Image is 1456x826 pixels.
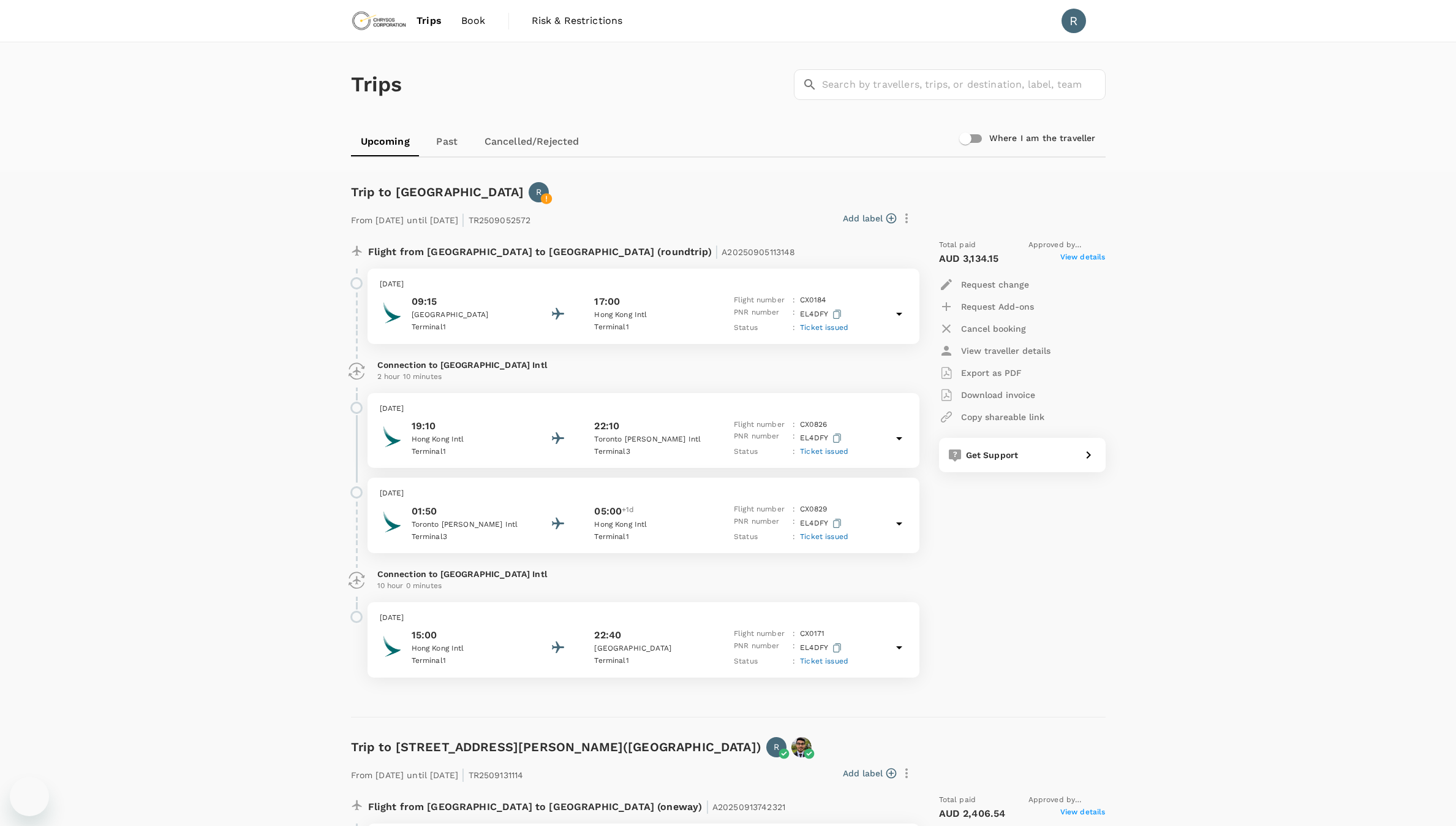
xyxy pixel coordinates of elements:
[536,186,541,198] p: R
[594,419,619,434] p: 22:10
[532,13,623,28] span: Risk & Restrictions
[594,504,622,519] p: 05:00
[800,294,826,307] p: CX 0184
[800,640,844,656] p: EL4DFY
[939,406,1044,428] button: Copy shareable link
[939,296,1034,318] button: Request Add-ons
[800,516,844,531] p: EL4DFY
[351,737,761,757] h6: Trip to [STREET_ADDRESS][PERSON_NAME]([GEOGRAPHIC_DATA])
[734,322,788,334] p: Status
[961,300,1034,313] p: Request Add-ons
[774,741,779,753] p: R
[412,643,522,655] p: Hong Kong Intl
[800,323,848,332] span: Ticket issued
[939,273,1029,296] button: Request change
[961,278,1029,291] p: Request change
[594,643,704,655] p: [GEOGRAPHIC_DATA]
[800,628,824,640] p: CX 0171
[939,318,1026,340] button: Cancel booking
[377,371,910,383] p: 2 hour 10 minutes
[939,239,976,251] span: Total paid
[734,656,788,668] p: Status
[1060,806,1106,821] span: View details
[461,766,465,783] span: |
[1062,9,1086,33] div: R
[734,446,788,458] p: Status
[734,516,788,531] p: PNR number
[412,504,522,519] p: 01:50
[989,132,1096,145] h6: Where I am the traveller
[1060,251,1106,266] span: View details
[594,321,704,334] p: Terminal 1
[793,419,795,431] p: :
[734,307,788,322] p: PNR number
[412,434,522,446] p: Hong Kong Intl
[793,503,795,516] p: :
[594,294,620,309] p: 17:00
[380,300,404,325] img: Cathay Pacific Airways
[793,294,795,307] p: :
[412,294,522,309] p: 09:15
[1028,794,1106,806] span: Approved by
[715,243,719,260] span: |
[734,628,788,640] p: Flight number
[722,247,795,257] span: A20250905113148
[412,309,522,321] p: [GEOGRAPHIC_DATA]
[734,294,788,307] p: Flight number
[594,519,704,531] p: Hong Kong Intl
[843,212,896,224] button: Add label
[1028,239,1106,251] span: Approved by
[412,531,522,543] p: Terminal 3
[412,655,522,667] p: Terminal 1
[793,516,795,531] p: :
[594,446,704,458] p: Terminal 3
[351,42,402,127] h1: Trips
[412,419,522,434] p: 19:10
[380,634,404,659] img: Cathay Pacific Airways
[793,446,795,458] p: :
[706,798,709,815] span: |
[793,531,795,543] p: :
[380,424,404,449] img: Cathay Pacific Airways
[961,411,1044,423] p: Copy shareable link
[939,362,1022,384] button: Export as PDF
[793,628,795,640] p: :
[800,503,827,516] p: CX 0829
[475,127,589,156] a: Cancelled/Rejected
[412,628,522,643] p: 15:00
[461,211,465,228] span: |
[10,777,49,816] iframe: Button to launch messaging window
[351,7,407,34] img: Chrysos Corporation
[961,345,1051,357] p: View traveller details
[351,207,531,229] p: From [DATE] until [DATE] TR2509052572
[594,628,621,643] p: 22:40
[622,504,634,519] span: +1d
[734,430,788,446] p: PNR number
[793,322,795,334] p: :
[939,384,1035,406] button: Download invoice
[594,531,704,543] p: Terminal 1
[594,655,704,667] p: Terminal 1
[594,309,704,321] p: Hong Kong Intl
[939,251,999,266] p: AUD 3,134.15
[793,656,795,668] p: :
[939,794,976,806] span: Total paid
[800,419,827,431] p: CX 0826
[800,532,848,541] span: Ticket issued
[800,307,844,322] p: EL4DFY
[966,450,1019,460] span: Get Support
[712,802,785,812] span: A20250913742321
[939,806,1006,821] p: AUD 2,406.54
[961,323,1026,335] p: Cancel booking
[734,419,788,431] p: Flight number
[351,127,420,156] a: Upcoming
[380,510,404,534] img: Cathay Pacific Airways
[939,340,1051,362] button: View traveller details
[412,321,522,334] p: Terminal 1
[351,182,524,202] h6: Trip to [GEOGRAPHIC_DATA]
[594,434,704,446] p: Toronto [PERSON_NAME] Intl
[377,568,910,580] p: Connection to [GEOGRAPHIC_DATA] Intl
[800,430,844,446] p: EL4DFY
[380,612,907,624] p: [DATE]
[791,737,812,757] img: avatar-673d91e4a1763.jpeg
